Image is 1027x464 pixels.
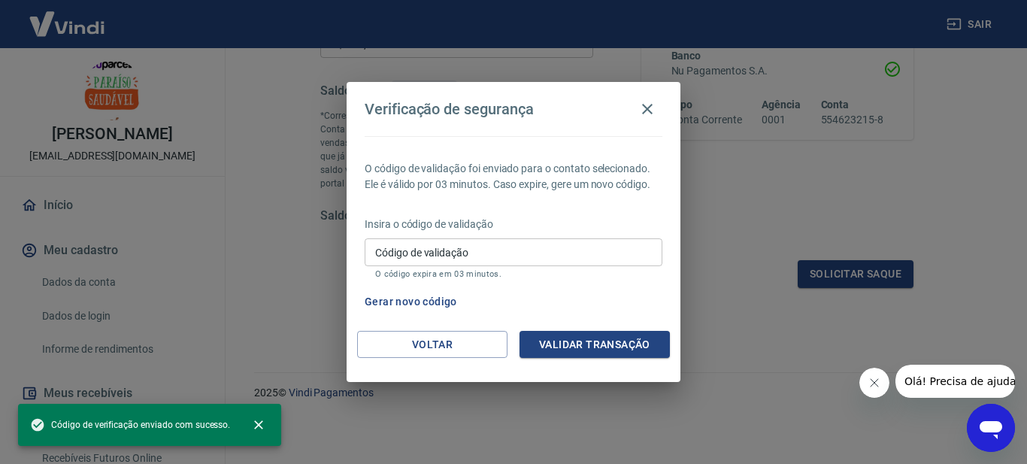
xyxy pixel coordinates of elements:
button: Voltar [357,331,507,359]
button: Validar transação [520,331,670,359]
span: Olá! Precisa de ajuda? [9,11,126,23]
iframe: Fechar mensagem [859,368,889,398]
h4: Verificação de segurança [365,100,534,118]
span: Código de verificação enviado com sucesso. [30,417,230,432]
p: O código expira em 03 minutos. [375,269,652,279]
button: Gerar novo código [359,288,463,316]
iframe: Mensagem da empresa [895,365,1015,398]
p: O código de validação foi enviado para o contato selecionado. Ele é válido por 03 minutos. Caso e... [365,161,662,193]
button: close [242,408,275,441]
iframe: Botão para abrir a janela de mensagens [967,404,1015,452]
p: Insira o código de validação [365,217,662,232]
